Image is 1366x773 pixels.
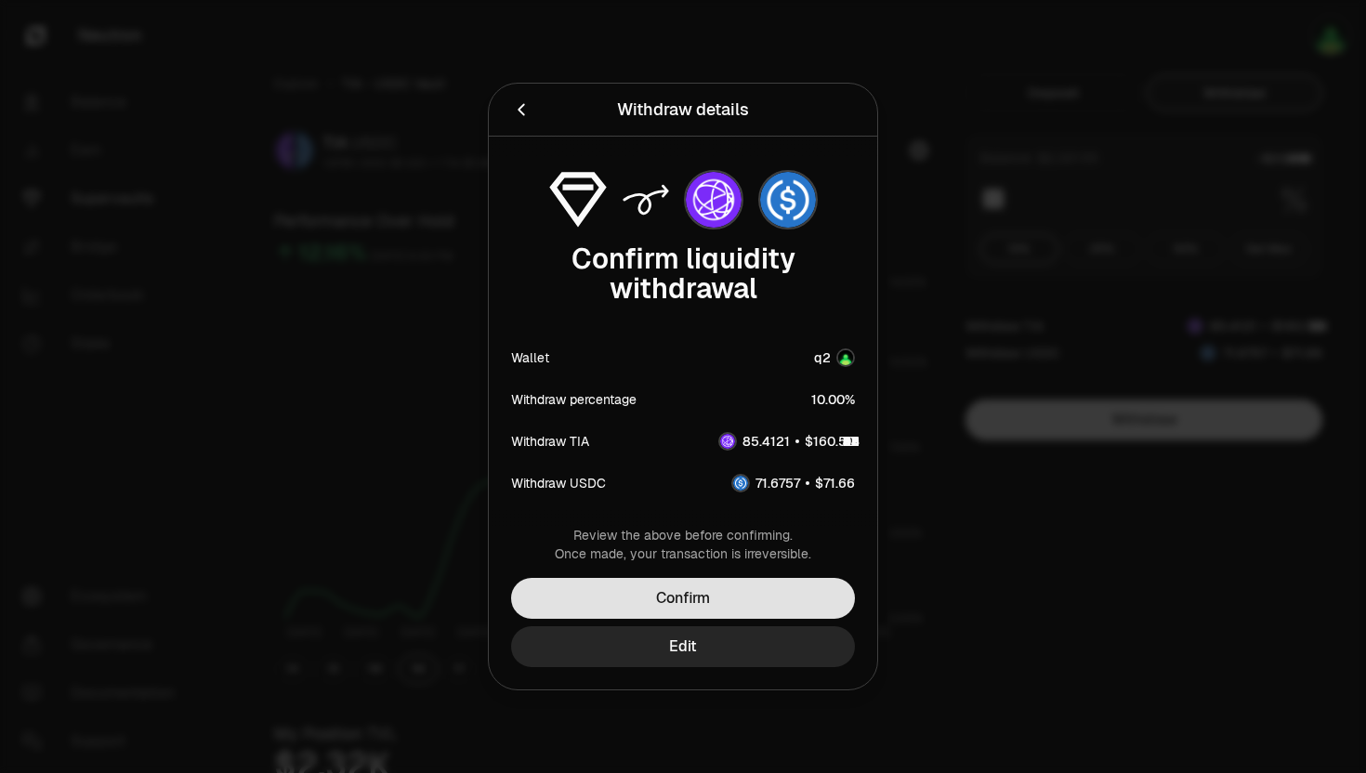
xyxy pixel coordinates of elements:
div: Confirm liquidity withdrawal [511,244,855,304]
div: Withdraw USDC [511,474,606,492]
img: TIA Logo [686,172,742,228]
div: Review the above before confirming. Once made, your transaction is irreversible. [511,526,855,563]
div: Withdraw TIA [511,432,589,451]
img: TIA Logo [720,434,735,449]
img: Account Image [836,348,855,367]
button: q2 [814,348,855,367]
div: Wallet [511,348,549,367]
div: q2 [814,348,831,367]
img: USDC Logo [733,476,748,491]
button: Edit [511,626,855,667]
img: USDC Logo [760,172,816,228]
div: Withdraw details [617,97,749,123]
div: Withdraw percentage [511,390,637,409]
button: Back [511,97,532,123]
button: Confirm [511,578,855,619]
